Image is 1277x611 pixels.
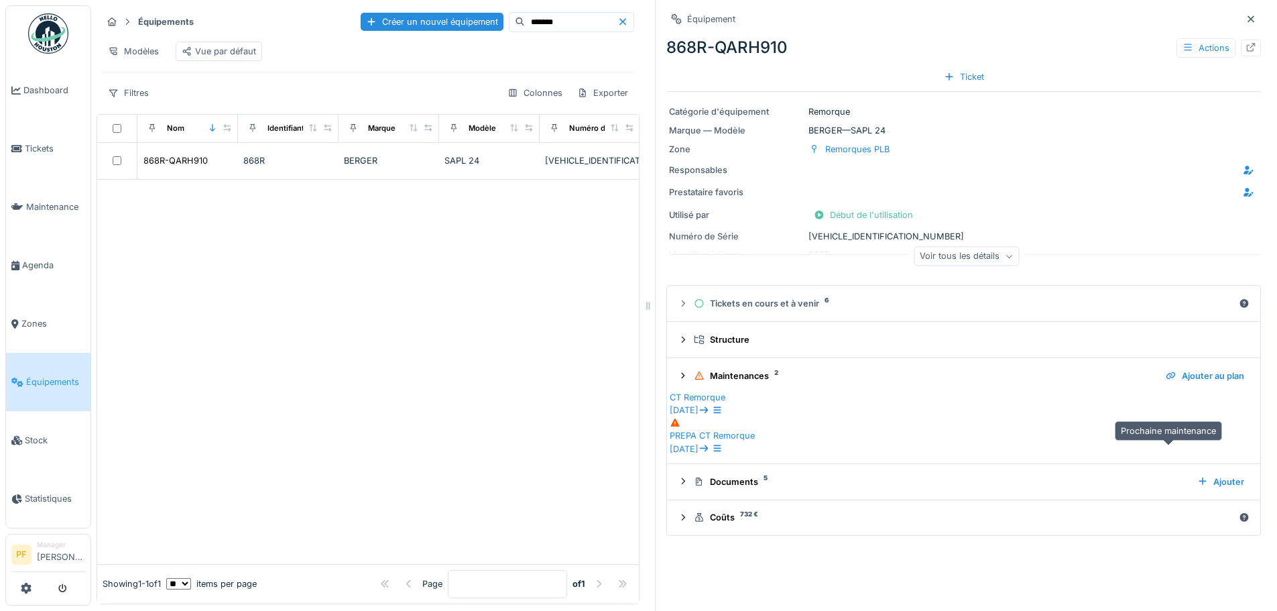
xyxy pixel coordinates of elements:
[825,143,890,156] div: Remorques PLB
[444,154,534,167] div: SAPL 24
[22,259,85,272] span: Agenda
[672,364,1255,388] summary: Maintenances2Ajouter au plan
[669,230,803,243] div: Numéro de Série
[6,119,90,178] a: Tickets
[37,540,85,550] div: Manager
[368,123,396,134] div: Marque
[25,142,85,155] span: Tickets
[669,209,803,221] div: Utilisé par
[808,206,918,224] div: Début de l'utilisation
[545,154,635,167] div: [VEHICLE_IDENTIFICATION_NUMBER]
[670,443,709,455] div: [DATE]
[669,105,1258,118] div: Remorque
[669,124,803,137] div: Marque — Modèle
[569,123,631,134] div: Numéro de Série
[182,45,256,58] div: Vue par défaut
[6,178,90,236] a: Maintenance
[666,36,1261,60] div: 868R-QARH910
[267,123,332,134] div: Identifiant interne
[1176,38,1235,58] div: Actions
[694,297,1233,310] div: Tickets en cours et à venir
[1115,421,1222,441] div: Prochaine maintenance
[37,540,85,569] li: [PERSON_NAME]
[6,236,90,294] a: Agenda
[102,83,155,103] div: Filtres
[166,577,257,590] div: items per page
[6,61,90,119] a: Dashboard
[6,469,90,528] a: Statistiques
[669,124,1258,137] div: BERGER — SAPL 24
[938,68,989,86] div: Ticket
[243,154,333,167] div: 868R
[694,511,1233,524] div: Coûts
[21,317,85,330] span: Zones
[143,154,208,167] div: 868R-QARH910
[501,83,568,103] div: Colonnes
[672,469,1255,494] summary: Documents5Ajouter
[6,294,90,353] a: Zones
[694,333,1244,346] div: Structure
[672,506,1255,531] summary: Coûts732 €
[1160,367,1250,385] div: Ajouter au plan
[669,230,1258,243] div: [VEHICLE_IDENTIFICATION_NUMBER]
[670,391,1258,404] div: CT Remorque
[11,540,85,572] a: PF Manager[PERSON_NAME]
[669,186,777,199] div: Prestataire favoris
[25,434,85,447] span: Stock
[669,143,803,156] div: Zone
[422,577,442,590] div: Page
[1192,473,1250,491] div: Ajouter
[167,123,184,134] div: Nom
[571,83,634,103] div: Exporter
[672,291,1255,316] summary: Tickets en cours et à venir6
[670,429,1258,442] div: PREPA CT Remorque
[6,411,90,469] a: Stock
[103,577,161,590] div: Showing 1 - 1 of 1
[670,404,709,416] div: [DATE]
[23,84,85,97] span: Dashboard
[469,123,496,134] div: Modèle
[26,201,85,213] span: Maintenance
[25,492,85,505] span: Statistiques
[28,13,68,54] img: Badge_color-CXgf-gQk.svg
[11,545,32,565] li: PF
[669,164,777,176] div: Responsables
[694,370,1155,382] div: Maintenances
[694,476,1187,488] div: Documents
[914,247,1019,266] div: Voir tous les détails
[687,13,735,25] div: Équipement
[669,105,803,118] div: Catégorie d'équipement
[572,577,585,590] strong: of 1
[102,42,165,61] div: Modèles
[344,154,434,167] div: BERGER
[672,327,1255,352] summary: Structure
[133,15,199,28] strong: Équipements
[26,376,85,388] span: Équipements
[6,353,90,411] a: Équipements
[361,13,503,31] div: Créer un nouvel équipement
